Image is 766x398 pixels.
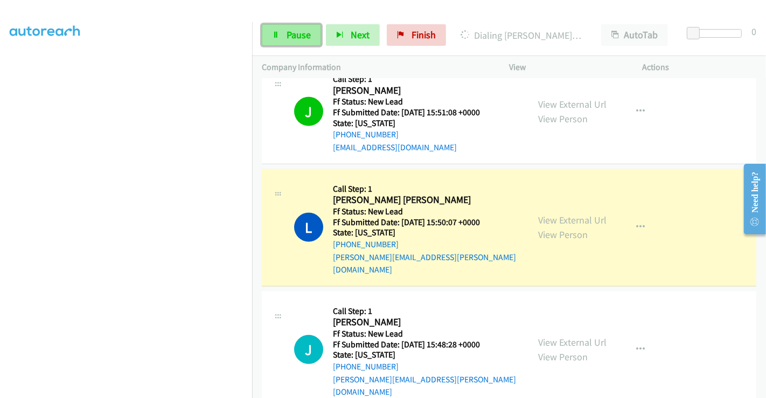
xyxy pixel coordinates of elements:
[326,24,380,46] button: Next
[643,61,757,74] p: Actions
[262,61,490,74] p: Company Information
[333,194,519,206] h2: [PERSON_NAME] [PERSON_NAME]
[333,329,519,339] h5: Ff Status: New Lead
[538,214,607,226] a: View External Url
[601,24,668,46] button: AutoTab
[538,113,588,125] a: View Person
[333,129,399,139] a: [PHONE_NUMBER]
[294,213,323,242] h1: L
[333,142,457,152] a: [EMAIL_ADDRESS][DOMAIN_NAME]
[333,350,519,360] h5: State: [US_STATE]
[294,335,323,364] div: The call is yet to be attempted
[333,96,480,107] h5: Ff Status: New Lead
[333,206,519,217] h5: Ff Status: New Lead
[509,61,623,74] p: View
[333,239,399,249] a: [PHONE_NUMBER]
[333,118,480,129] h5: State: [US_STATE]
[538,351,588,363] a: View Person
[751,24,756,39] div: 0
[333,184,519,194] h5: Call Step: 1
[351,29,370,41] span: Next
[692,29,742,38] div: Delay between calls (in seconds)
[461,28,582,43] p: Dialing [PERSON_NAME] [PERSON_NAME]
[287,29,311,41] span: Pause
[262,24,321,46] a: Pause
[294,335,323,364] h1: J
[538,228,588,241] a: View Person
[333,316,519,329] h2: [PERSON_NAME]
[333,107,480,118] h5: Ff Submitted Date: [DATE] 15:51:08 +0000
[538,336,607,348] a: View External Url
[333,339,519,350] h5: Ff Submitted Date: [DATE] 15:48:28 +0000
[387,24,446,46] a: Finish
[333,374,516,397] a: [PERSON_NAME][EMAIL_ADDRESS][PERSON_NAME][DOMAIN_NAME]
[333,306,519,317] h5: Call Step: 1
[294,97,323,126] h1: J
[333,85,480,97] h2: [PERSON_NAME]
[412,29,436,41] span: Finish
[333,74,480,85] h5: Call Step: 1
[538,98,607,110] a: View External Url
[735,156,766,242] iframe: Resource Center
[333,217,519,228] h5: Ff Submitted Date: [DATE] 15:50:07 +0000
[333,361,399,372] a: [PHONE_NUMBER]
[333,252,516,275] a: [PERSON_NAME][EMAIL_ADDRESS][PERSON_NAME][DOMAIN_NAME]
[333,227,519,238] h5: State: [US_STATE]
